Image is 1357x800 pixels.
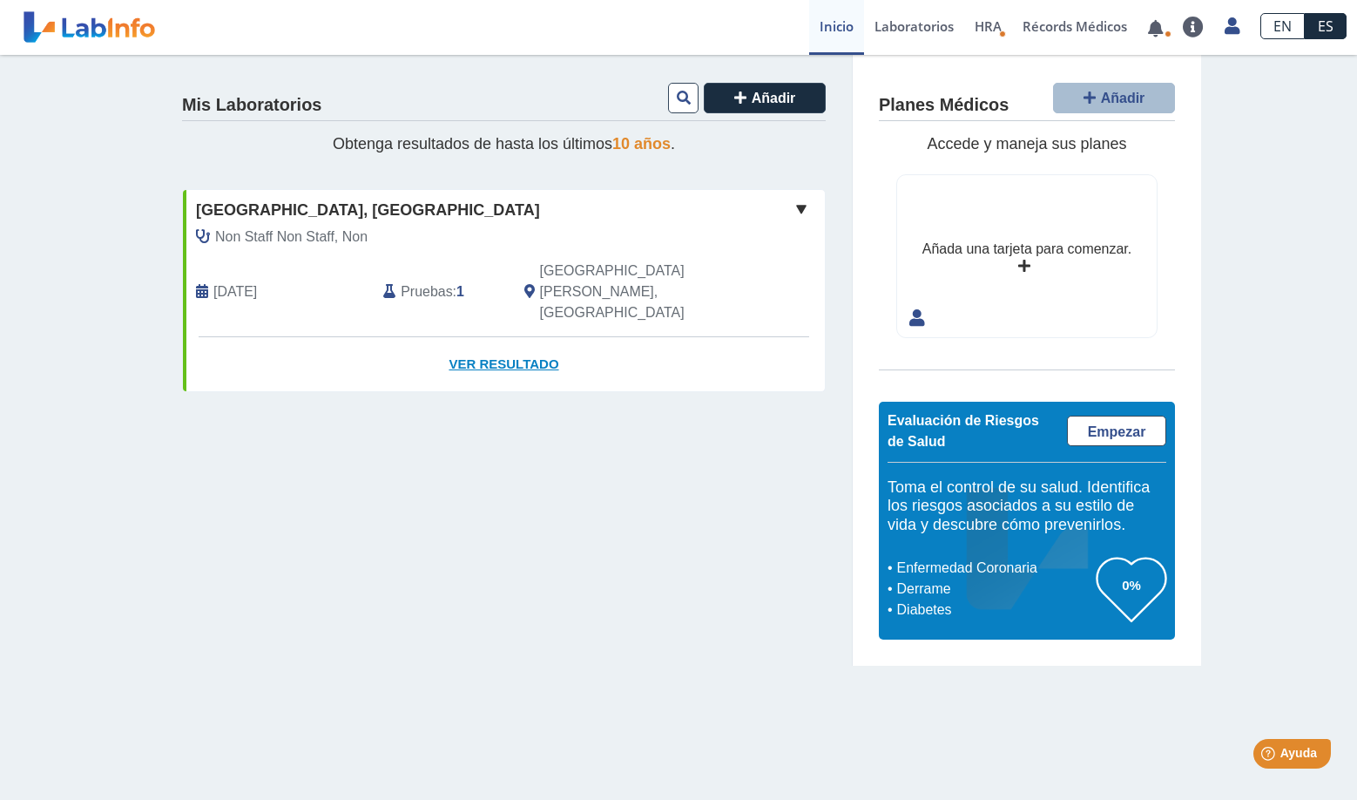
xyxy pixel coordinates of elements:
span: Añadir [1101,91,1145,105]
span: Pruebas [401,281,452,302]
h3: 0% [1097,574,1166,596]
li: Diabetes [892,600,1097,620]
div: Añada una tarjeta para comenzar. [922,239,1131,260]
li: Enfermedad Coronaria [892,558,1097,579]
button: Añadir [1053,83,1175,113]
li: Derrame [892,579,1097,600]
span: HRA [975,17,1002,35]
span: Añadir [752,91,796,105]
span: Empezar [1088,424,1146,439]
span: 2025-08-12 [213,281,257,302]
span: Evaluación de Riesgos de Salud [888,413,1039,449]
span: 10 años [612,135,671,153]
h4: Planes Médicos [879,95,1009,116]
span: Non Staff Non Staff, Non [215,227,368,247]
div: : [370,261,510,323]
b: 1 [456,284,464,299]
span: Obtenga resultados de hasta los últimos . [333,135,675,153]
iframe: Help widget launcher [1202,732,1338,781]
a: EN [1260,13,1305,39]
h4: Mis Laboratorios [182,95,321,116]
a: Empezar [1067,416,1166,446]
h5: Toma el control de su salud. Identifica los riesgos asociados a su estilo de vida y descubre cómo... [888,478,1166,535]
span: San Juan, PR [540,261,733,323]
span: Accede y maneja sus planes [927,135,1126,153]
span: [GEOGRAPHIC_DATA], [GEOGRAPHIC_DATA] [196,199,540,222]
a: Ver Resultado [183,337,825,392]
a: ES [1305,13,1347,39]
button: Añadir [704,83,826,113]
